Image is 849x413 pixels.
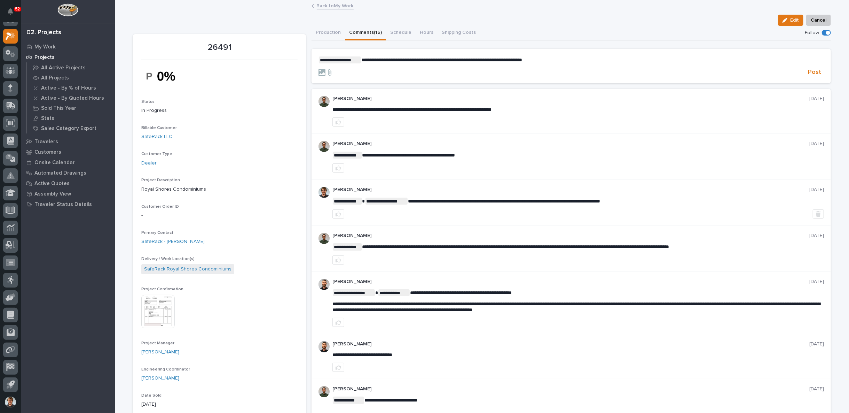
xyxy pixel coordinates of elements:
[332,318,344,327] button: like this post
[319,233,330,244] img: AATXAJw4slNr5ea0WduZQVIpKGhdapBAGQ9xVsOeEvl5=s96-c
[141,238,205,245] a: SafeRack - [PERSON_NAME]
[332,96,809,102] p: [PERSON_NAME]
[141,126,177,130] span: Billable Customer
[141,367,190,372] span: Engineering Coordinator
[27,103,115,113] a: Sold This Year
[141,107,298,114] p: In Progress
[21,199,115,209] a: Traveler Status Details
[386,26,416,40] button: Schedule
[34,149,61,155] p: Customers
[319,341,330,352] img: AGNmyxaji213nCK4JzPdPN3H3CMBhXDSA2tJ_sy3UIa5=s96-c
[319,96,330,107] img: AATXAJw4slNr5ea0WduZQVIpKGhdapBAGQ9xVsOeEvl5=s96-c
[34,181,70,187] p: Active Quotes
[34,54,55,61] p: Projects
[345,26,386,40] button: Comments (16)
[141,186,298,193] p: Royal Shores Condominiums
[21,189,115,199] a: Assembly View
[332,209,344,219] button: like this post
[9,8,18,20] div: Notifications52
[141,349,179,356] a: [PERSON_NAME]
[41,95,104,101] p: Active - By Quoted Hours
[27,73,115,83] a: All Projects
[808,68,821,76] span: Post
[21,157,115,168] a: Onsite Calendar
[21,52,115,62] a: Projects
[27,123,115,133] a: Sales Category Export
[790,17,799,23] span: Edit
[332,279,809,285] p: [PERSON_NAME]
[141,375,179,382] a: [PERSON_NAME]
[41,115,54,122] p: Stats
[809,386,824,392] p: [DATE]
[332,255,344,265] button: like this post
[141,257,195,261] span: Delivery / Work Location(s)
[813,209,824,219] button: Delete post
[141,178,180,182] span: Project Description
[34,139,58,145] p: Travelers
[141,341,174,345] span: Project Manager
[21,178,115,189] a: Active Quotes
[811,16,826,24] span: Cancel
[141,160,157,167] a: Dealer
[141,100,155,104] span: Status
[809,233,824,239] p: [DATE]
[144,266,231,273] a: SafeRack Royal Shores Condominiums
[3,4,18,19] button: Notifications
[3,395,18,410] button: users-avatar
[34,201,92,208] p: Traveler Status Details
[778,15,803,26] button: Edit
[141,212,298,219] p: -
[141,287,183,291] span: Project Confirmation
[141,152,172,156] span: Customer Type
[27,63,115,72] a: All Active Projects
[141,43,298,53] p: 26491
[312,26,345,40] button: Production
[809,141,824,147] p: [DATE]
[21,41,115,52] a: My Work
[319,187,330,198] img: AOh14GhWdCmNGdrYYOPqe-VVv6zVZj5eQYWy4aoH1XOH=s96-c
[27,113,115,123] a: Stats
[41,75,69,81] p: All Projects
[41,105,76,112] p: Sold This Year
[34,170,86,176] p: Automated Drawings
[332,386,809,392] p: [PERSON_NAME]
[34,191,71,197] p: Assembly View
[332,341,809,347] p: [PERSON_NAME]
[332,363,344,372] button: like this post
[141,205,179,209] span: Customer Order ID
[26,29,61,37] div: 02. Projects
[141,64,194,88] img: FPKZxY93YWEo0i1jCV3fi8ucKOfZTXGAG2RYZWG4VLI
[319,386,330,397] img: AATXAJw4slNr5ea0WduZQVIpKGhdapBAGQ9xVsOeEvl5=s96-c
[332,163,344,173] button: like this post
[21,168,115,178] a: Automated Drawings
[15,7,20,12] p: 52
[332,117,344,127] button: like this post
[806,15,831,26] button: Cancel
[805,30,819,36] p: Follow
[809,279,824,285] p: [DATE]
[34,160,75,166] p: Onsite Calendar
[141,133,172,140] a: SafeRack LLC
[41,85,96,91] p: Active - By % of Hours
[27,93,115,103] a: Active - By Quoted Hours
[416,26,438,40] button: Hours
[438,26,480,40] button: Shipping Costs
[27,83,115,93] a: Active - By % of Hours
[319,141,330,152] img: AATXAJw4slNr5ea0WduZQVIpKGhdapBAGQ9xVsOeEvl5=s96-c
[57,3,78,16] img: Workspace Logo
[34,44,56,50] p: My Work
[332,187,809,193] p: [PERSON_NAME]
[332,141,809,147] p: [PERSON_NAME]
[332,233,809,239] p: [PERSON_NAME]
[805,68,824,76] button: Post
[141,231,173,235] span: Primary Contact
[141,401,298,408] p: [DATE]
[141,393,162,398] span: Date Sold
[319,279,330,290] img: AGNmyxaji213nCK4JzPdPN3H3CMBhXDSA2tJ_sy3UIa5=s96-c
[21,147,115,157] a: Customers
[41,125,96,132] p: Sales Category Export
[809,341,824,347] p: [DATE]
[809,187,824,193] p: [DATE]
[21,136,115,147] a: Travelers
[317,1,354,9] a: Back toMy Work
